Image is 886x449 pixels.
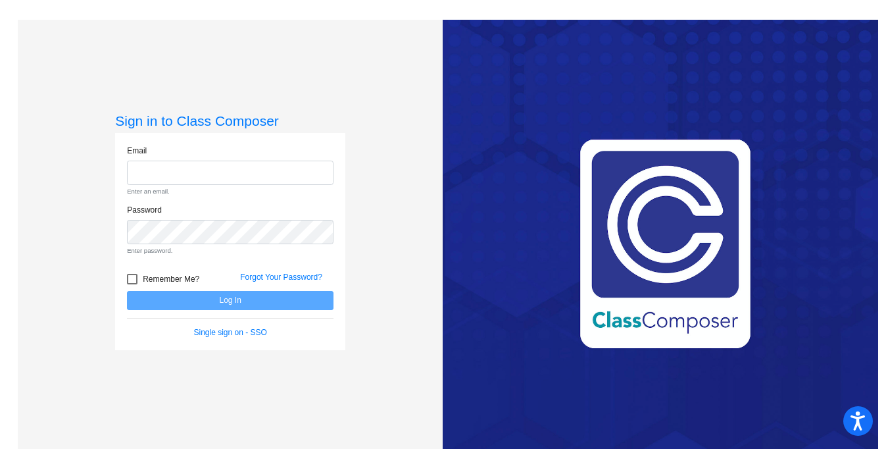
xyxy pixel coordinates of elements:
h3: Sign in to Class Composer [115,113,345,129]
a: Forgot Your Password? [240,273,322,282]
label: Password [127,204,162,216]
span: Remember Me? [143,271,199,287]
a: Single sign on - SSO [194,328,267,337]
small: Enter password. [127,246,333,255]
button: Log In [127,291,333,310]
small: Enter an email. [127,187,333,196]
label: Email [127,145,147,157]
